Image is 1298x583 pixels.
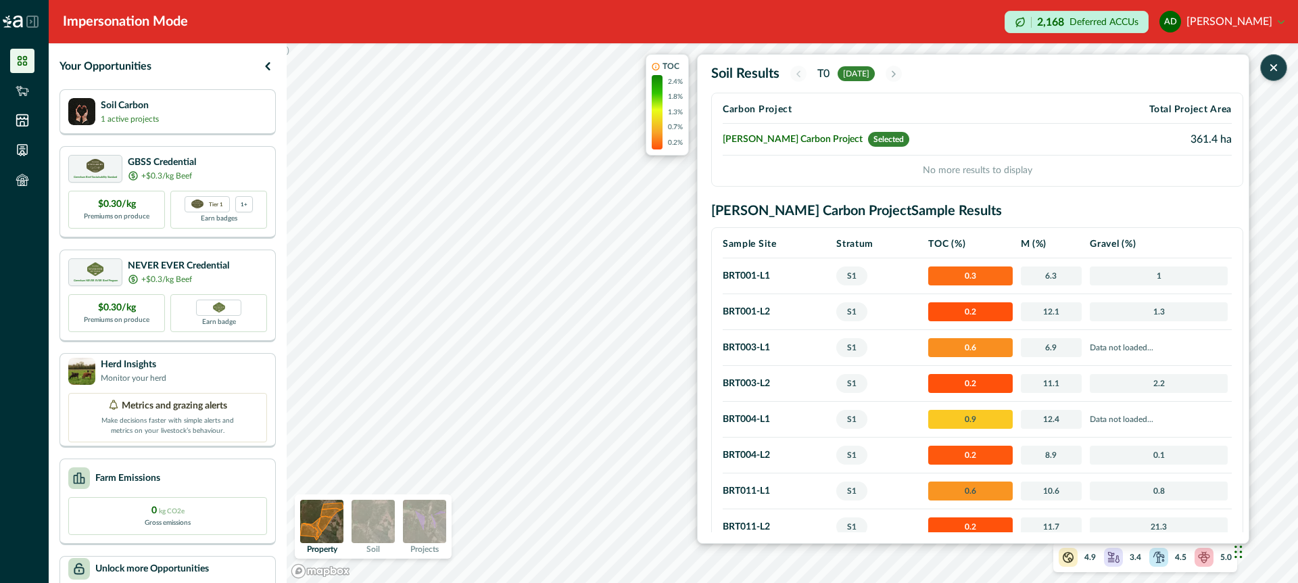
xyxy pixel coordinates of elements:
td: BRT004 - L1 [723,402,832,438]
span: 12.1 [1021,302,1082,321]
td: BRT003 - L1 [723,330,832,366]
span: 0.2 [928,446,1012,465]
iframe: Chat Widget [1230,518,1298,583]
img: property preview [300,500,343,543]
span: 0.8 [1090,482,1228,500]
p: 2,168 [1037,17,1064,28]
h2: Soil Results [711,66,779,82]
p: Herd Insights [101,358,166,372]
th: TOC (%) [924,231,1016,258]
p: Deferred ACCUs [1069,17,1138,27]
td: BRT003 - L2 [723,366,832,402]
img: Greenham NEVER EVER certification badge [213,302,225,312]
th: Sample Site [723,231,832,258]
button: alan deen[PERSON_NAME] [1159,5,1284,38]
span: 0.3 [928,266,1012,285]
td: BRT011 - L2 [723,509,832,545]
td: [PERSON_NAME] Carbon Project [723,124,1076,156]
p: Gross emissions [145,518,191,528]
span: 11.1 [1021,374,1082,393]
div: Impersonation Mode [63,11,188,32]
span: 0.2 [928,302,1012,321]
img: certification logo [87,159,104,172]
span: S1 [836,482,867,500]
p: Monitor your herd [101,372,166,384]
td: BRT001 - L1 [723,258,832,294]
td: 361.4 ha [1076,124,1232,156]
span: 0.1 [1090,446,1228,465]
span: S1 [836,446,867,465]
p: Greenham NEVER EVER Beef Program [74,279,118,282]
span: S1 [836,517,867,536]
p: 0.7% [668,122,683,133]
p: 4.5 [1175,551,1186,563]
p: Soil Carbon [101,99,159,113]
p: +$0.3/kg Beef [141,273,192,285]
span: 0.6 [928,482,1012,500]
p: 2.4% [668,77,683,87]
p: +$0.3/kg Beef [141,170,192,182]
p: 5.0 [1220,551,1232,563]
p: Premiums on produce [84,315,149,325]
th: Carbon Project [723,96,1076,124]
span: 0.2 [928,517,1012,536]
span: 8.9 [1021,446,1082,465]
th: Gravel (%) [1086,231,1232,258]
p: $0.30/kg [98,197,136,212]
p: GBSS Credential [128,156,196,170]
span: 6.9 [1021,338,1082,357]
p: Farm Emissions [95,471,160,486]
span: S1 [836,266,867,285]
p: 1+ [241,200,247,208]
td: BRT001 - L2 [723,294,832,330]
span: 6.3 [1021,266,1082,285]
span: 0.2 [928,374,1012,393]
p: Earn badge [202,316,236,327]
p: Metrics and grazing alerts [122,399,227,413]
p: Make decisions faster with simple alerts and metrics on your livestock’s behaviour. [100,413,235,436]
p: $0.30/kg [98,301,136,315]
span: 10.6 [1021,482,1082,500]
p: Soil [366,545,380,553]
h2: [PERSON_NAME] Carbon Project Sample Results [711,203,1243,219]
td: BRT004 - L2 [723,438,832,473]
p: TOC [663,60,679,72]
p: Your Opportunities [59,58,151,74]
th: M (%) [1017,231,1086,258]
span: 1 [1090,266,1228,285]
th: Stratum [832,231,924,258]
span: 12.4 [1021,410,1082,429]
span: 1.3 [1090,302,1228,321]
p: Projects [410,545,439,553]
span: S1 [836,338,867,357]
span: kg CO2e [159,508,185,515]
p: 1.3% [668,108,683,118]
img: projects preview [403,500,446,543]
img: soil preview [352,500,395,543]
p: Earn badges [201,212,237,224]
p: 1 active projects [101,113,159,125]
p: Property [307,545,337,553]
p: Greenham Beef Sustainability Standard [74,176,117,179]
a: Mapbox logo [291,563,350,579]
p: 4.9 [1084,551,1096,563]
th: Total Project Area [1076,96,1232,124]
span: S1 [836,302,867,321]
p: Premiums on produce [84,212,149,222]
span: Selected [868,132,909,147]
p: NEVER EVER Credential [128,259,229,273]
p: 1.8% [668,92,683,102]
p: 0.2% [668,138,683,148]
img: Logo [3,16,23,28]
p: 0 [151,504,185,518]
p: Data not loaded... [1090,341,1228,354]
span: 0.9 [928,410,1012,429]
p: T0 [817,66,830,82]
p: No more results to display [723,156,1232,178]
p: 3.4 [1130,551,1141,563]
span: 0.6 [928,338,1012,357]
p: Data not loaded... [1090,413,1228,426]
img: certification logo [191,200,203,209]
td: BRT011 - L1 [723,473,832,509]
